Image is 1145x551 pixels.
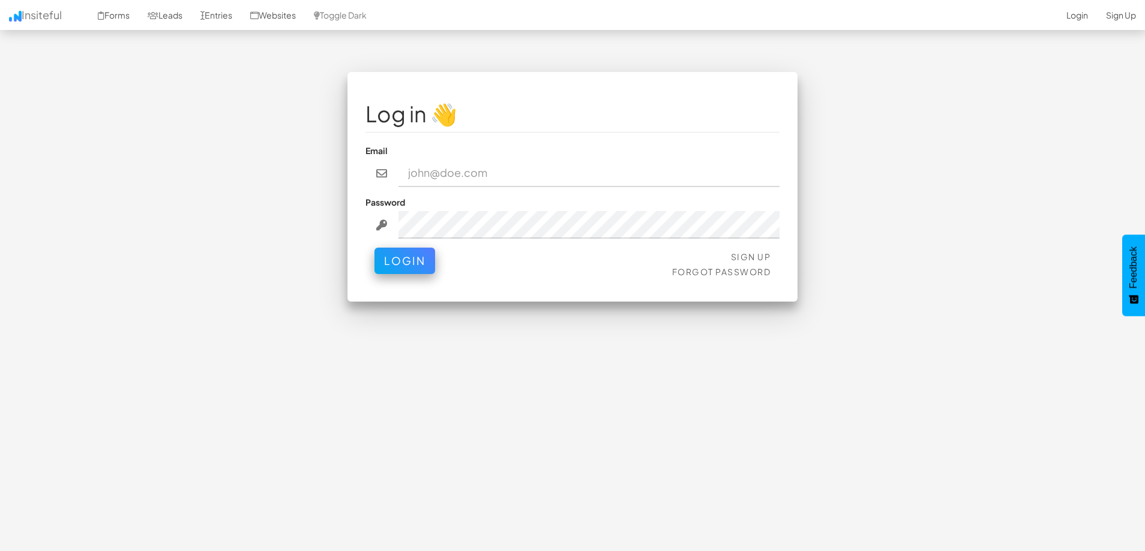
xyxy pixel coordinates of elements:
[9,11,22,22] img: icon.png
[672,266,771,277] a: Forgot Password
[1128,246,1139,288] span: Feedback
[365,196,405,208] label: Password
[365,144,388,156] label: Email
[365,102,780,126] h1: Log in 👋
[398,159,780,187] input: john@doe.com
[1122,234,1145,316] button: Feedback - Show survey
[731,251,771,262] a: Sign Up
[374,248,435,274] button: Login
